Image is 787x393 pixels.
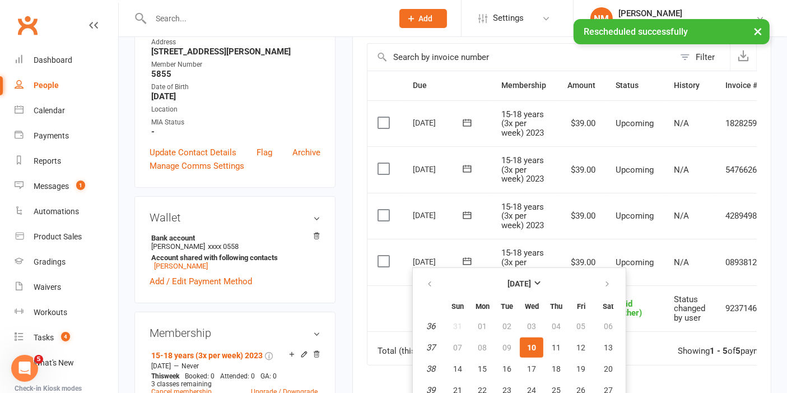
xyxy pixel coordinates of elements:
div: Rescheduled successfully [574,19,770,44]
td: $39.00 [556,100,606,147]
div: [PERSON_NAME] [618,8,756,19]
strong: [DATE] [151,91,320,101]
a: Waivers [15,275,118,300]
button: 13 [594,337,622,358]
span: Attended: 0 [220,372,255,380]
th: Membership [491,71,556,100]
a: Clubworx [13,11,41,39]
small: Wednesday [525,302,539,311]
strong: [STREET_ADDRESS][PERSON_NAME] [151,47,320,57]
div: NM [590,7,613,30]
span: 3 classes remaining [151,380,212,388]
div: Product Sales [34,232,82,241]
span: 18 [552,364,561,373]
input: Search... [147,11,385,26]
button: 16 [495,359,519,379]
span: This [151,372,164,380]
span: Add [419,14,433,23]
th: Amount [556,71,606,100]
span: 16 [502,364,511,373]
a: Add / Edit Payment Method [150,275,252,288]
input: Search by invoice number [367,44,674,71]
small: Saturday [603,302,613,311]
div: Reports [34,156,61,165]
span: 15 [478,364,487,373]
div: Waivers [34,283,61,292]
strong: Bank account [151,234,315,242]
div: People [34,81,59,90]
button: 15 [471,359,494,379]
div: What's New [34,358,74,367]
button: 18 [544,359,568,379]
button: 12 [569,337,593,358]
span: Upcoming [616,118,654,128]
em: 38 [426,364,435,374]
td: 9237146 [715,285,767,332]
a: Manage Comms Settings [150,159,244,173]
a: Gradings [15,249,118,275]
div: Messages [34,182,69,191]
a: 15-18 years (3x per week) 2023 [151,351,263,360]
div: [DATE] [413,114,464,131]
span: 15-18 years (3x per week) 2023 [501,155,544,184]
button: Add [399,9,447,28]
button: 10 [520,337,543,358]
td: $39.00 [556,146,606,193]
h3: Membership [150,327,320,339]
a: Dashboard [15,48,118,73]
span: 17 [527,364,536,373]
em: 36 [426,321,435,331]
span: [DATE] [151,362,171,370]
span: N/A [674,257,689,267]
div: Tasks [34,333,54,342]
span: 19 [576,364,585,373]
strong: - [151,127,320,137]
span: 4 [61,332,70,341]
span: Paid (Other) [616,299,642,318]
div: — [148,362,320,371]
a: Archive [292,146,320,159]
strong: 5855 [151,69,320,79]
div: week [148,372,182,380]
span: 10 [527,343,536,352]
strong: 5 [735,346,741,356]
em: 37 [426,343,435,353]
h3: Wallet [150,211,320,224]
td: 0893812 [715,239,767,285]
span: 12 [576,343,585,352]
div: Gradings [34,257,66,266]
small: Friday [577,302,585,311]
th: Due [403,71,491,100]
a: Reports [15,149,118,174]
div: Workouts [34,308,67,317]
a: What's New [15,350,118,376]
span: Upcoming [616,257,654,267]
div: Urban Muaythai - [GEOGRAPHIC_DATA] [618,19,756,29]
span: Settings [493,6,524,31]
div: [DATE] [413,160,464,178]
div: Total (this page only): of [378,346,532,356]
button: 17 [520,359,543,379]
th: Status [606,71,664,100]
strong: Account shared with following contacts [151,253,315,262]
button: Filter [674,44,730,71]
button: × [748,19,768,43]
button: 19 [569,359,593,379]
div: Calendar [34,106,65,115]
a: Tasks 4 [15,325,118,350]
small: Sunday [451,302,464,311]
span: N/A [674,211,689,221]
td: 5476626 [715,146,767,193]
div: Member Number [151,59,320,70]
div: Showing of payments [678,346,777,356]
div: [DATE] [413,206,464,224]
span: 15-18 years (3x per week) 2023 [501,202,544,230]
div: Payments [34,131,69,140]
div: Automations [34,207,79,216]
td: $39.00 [556,239,606,285]
div: Filter [696,50,715,64]
small: Tuesday [501,302,513,311]
span: N/A [674,118,689,128]
a: Product Sales [15,224,118,249]
div: Date of Birth [151,82,320,93]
